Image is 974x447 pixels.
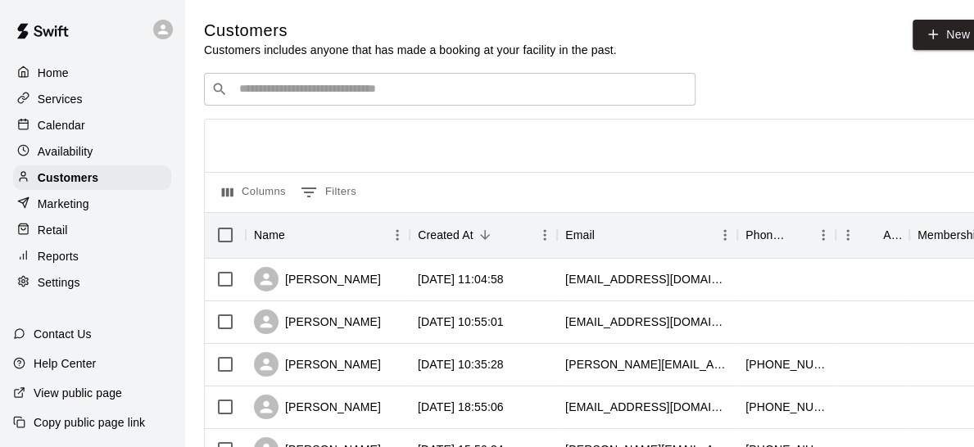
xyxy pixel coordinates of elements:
div: Created At [418,212,473,258]
div: Phone Number [745,212,788,258]
button: Show filters [297,179,360,205]
a: Availability [13,139,171,164]
div: henrich012@yahoo.com [565,314,729,330]
p: Contact Us [34,326,92,342]
p: Customers includes anyone that has made a booking at your facility in the past. [204,42,617,58]
p: View public page [34,385,122,401]
p: Availability [38,143,93,160]
div: Created At [410,212,557,258]
div: [PERSON_NAME] [254,352,381,377]
div: Age [836,212,909,258]
div: 2025-09-12 18:55:06 [418,399,504,415]
a: Customers [13,165,171,190]
div: [PERSON_NAME] [254,309,381,334]
p: Copy public page link [34,414,145,431]
p: Marketing [38,196,89,212]
div: Phone Number [737,212,836,258]
div: Name [254,212,285,258]
div: +16479850304 [745,399,827,415]
div: Search customers by name or email [204,73,695,106]
button: Menu [713,223,737,247]
div: 2025-09-14 10:55:01 [418,314,504,330]
a: Retail [13,218,171,242]
h5: Customers [204,20,617,42]
div: Age [883,212,901,258]
button: Sort [473,223,496,246]
p: Help Center [34,355,96,372]
a: Reports [13,244,171,269]
a: Marketing [13,192,171,216]
p: Customers [38,169,98,186]
div: laura.c.allen07@gmail.com [565,356,729,372]
p: Services [38,91,83,107]
button: Menu [385,223,410,247]
p: Retail [38,222,68,238]
p: Home [38,65,69,81]
div: Email [557,212,737,258]
button: Menu [836,223,860,247]
button: Menu [811,223,836,247]
p: Settings [38,274,80,291]
div: jschan2004@gmail.com [565,399,729,415]
div: Name [246,212,410,258]
div: +14169387229 [745,356,827,372]
button: Sort [285,223,308,246]
button: Sort [595,223,618,246]
div: 2025-09-13 10:35:28 [418,356,504,372]
button: Sort [860,223,883,246]
div: Email [565,212,595,258]
button: Select columns [218,179,290,205]
button: Menu [532,223,557,247]
button: Sort [788,223,811,246]
div: 2025-09-14 11:04:58 [418,271,504,287]
a: Calendar [13,113,171,138]
p: Calendar [38,117,85,133]
div: [PERSON_NAME] [254,395,381,419]
a: Services [13,87,171,111]
a: Home [13,61,171,85]
p: Reports [38,248,79,264]
div: ljohnston@live.ca [565,271,729,287]
a: Settings [13,270,171,295]
div: [PERSON_NAME] [254,267,381,291]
